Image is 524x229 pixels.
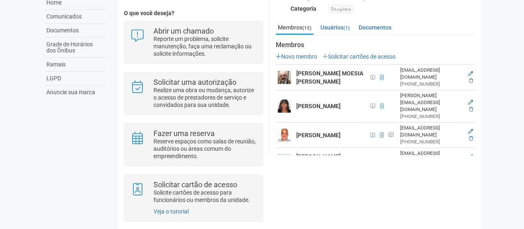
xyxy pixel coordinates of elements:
[124,10,263,16] h4: O que você deseja?
[278,71,291,84] img: user.png
[153,35,256,57] p: Reporte um problema, solicite manutenção, faça uma reclamação ou solicite informações.
[400,67,462,81] div: [EMAIL_ADDRESS][DOMAIN_NAME]
[302,25,311,31] small: (12)
[400,150,462,164] div: [EMAIL_ADDRESS][DOMAIN_NAME]
[296,132,341,138] strong: [PERSON_NAME]
[45,10,105,24] a: Comunicados
[278,100,291,113] img: user.png
[468,129,473,134] a: Editar membro
[45,72,105,86] a: LGPD
[468,71,473,77] a: Editar membro
[45,38,105,58] a: Grade de Horários dos Ônibus
[343,25,350,31] small: (1)
[153,78,236,86] strong: Solicitar uma autorização
[468,154,473,160] a: Editar membro
[357,21,394,34] a: Documentos
[130,79,256,109] a: Solicitar uma autorização Realize uma obra ou mudança, autorize o acesso de prestadores de serviç...
[153,189,256,204] p: Solicite cartões de acesso para funcionários ou membros da unidade.
[278,154,291,167] img: user.png
[296,153,341,168] strong: [PERSON_NAME] [PERSON_NAME]
[323,53,396,60] a: Solicitar cartões de acesso
[153,27,214,35] strong: Abrir um chamado
[153,86,256,109] p: Realize uma obra ou mudança, autorize o acesso de prestadores de serviço e convidados para sua un...
[318,21,352,34] a: Usuários(1)
[329,5,353,13] div: Logística
[276,53,317,60] a: Novo membro
[400,113,462,120] div: [PHONE_NUMBER]
[400,92,462,113] div: [PERSON_NAME][EMAIL_ADDRESS][DOMAIN_NAME]
[45,24,105,38] a: Documentos
[130,181,256,204] a: Solicitar cartão de acesso Solicite cartões de acesso para funcionários ou membros da unidade.
[469,107,473,112] a: Excluir membro
[296,70,363,85] strong: [PERSON_NAME] MOESIA [PERSON_NAME]
[468,100,473,105] a: Editar membro
[153,129,215,138] strong: Fazer uma reserva
[291,5,316,12] strong: Categoria
[469,136,473,141] a: Excluir membro
[153,180,237,189] strong: Solicitar cartão de acesso
[45,86,105,99] a: Anuncie sua marca
[400,138,462,145] div: [PHONE_NUMBER]
[276,41,475,49] strong: Membros
[296,103,341,109] strong: [PERSON_NAME]
[153,208,189,215] a: Veja o tutorial
[400,125,462,138] div: [EMAIL_ADDRESS][DOMAIN_NAME]
[130,27,256,57] a: Abrir um chamado Reporte um problema, solicite manutenção, faça uma reclamação ou solicite inform...
[469,78,473,84] a: Excluir membro
[153,138,256,160] p: Reserve espaços como salas de reunião, auditórios ou áreas comum do empreendimento.
[45,58,105,72] a: Ramais
[278,129,291,142] img: user.png
[400,81,462,88] div: [PHONE_NUMBER]
[276,21,313,35] a: Membros(12)
[130,130,256,160] a: Fazer uma reserva Reserve espaços como salas de reunião, auditórios ou áreas comum do empreendime...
